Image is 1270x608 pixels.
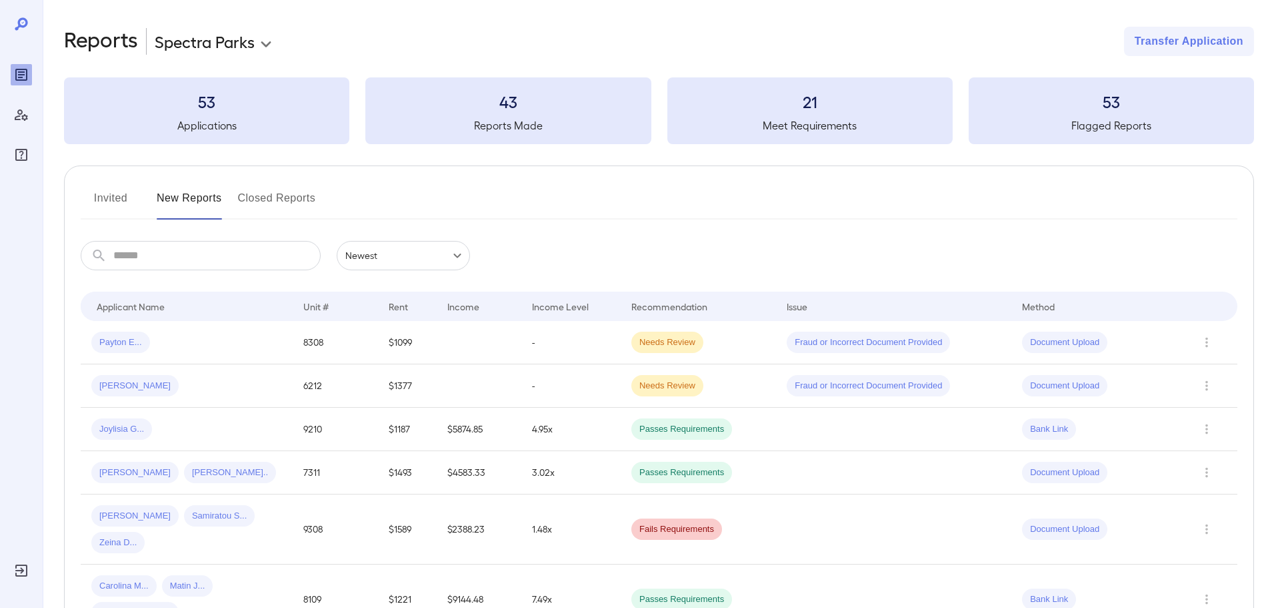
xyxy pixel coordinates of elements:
[787,298,808,314] div: Issue
[969,117,1254,133] h5: Flagged Reports
[365,91,651,112] h3: 43
[91,380,179,392] span: [PERSON_NAME]
[631,380,703,392] span: Needs Review
[521,408,621,451] td: 4.95x
[631,298,707,314] div: Recommendation
[631,423,732,436] span: Passes Requirements
[97,298,165,314] div: Applicant Name
[162,580,213,593] span: Matin J...
[184,467,276,479] span: [PERSON_NAME]..
[1022,593,1076,606] span: Bank Link
[293,321,377,364] td: 8308
[293,408,377,451] td: 9210
[437,495,521,565] td: $2388.23
[389,298,410,314] div: Rent
[1196,519,1217,540] button: Row Actions
[969,91,1254,112] h3: 53
[521,321,621,364] td: -
[337,241,470,270] div: Newest
[1022,523,1107,536] span: Document Upload
[1196,418,1217,440] button: Row Actions
[437,408,521,451] td: $5874.85
[64,77,1254,144] summary: 53Applications43Reports Made21Meet Requirements53Flagged Reports
[378,451,437,495] td: $1493
[437,451,521,495] td: $4583.33
[91,580,157,593] span: Carolina M...
[155,31,255,52] p: Spectra Parks
[631,523,722,536] span: Fails Requirements
[11,560,32,581] div: Log Out
[91,336,150,349] span: Payton E...
[64,27,138,56] h2: Reports
[157,188,222,220] button: New Reports
[1022,336,1107,349] span: Document Upload
[532,298,589,314] div: Income Level
[11,144,32,166] div: FAQ
[1022,380,1107,392] span: Document Upload
[91,537,145,549] span: Zeina D...
[447,298,479,314] div: Income
[293,495,377,565] td: 9308
[11,64,32,85] div: Reports
[378,408,437,451] td: $1187
[293,451,377,495] td: 7311
[1022,467,1107,479] span: Document Upload
[91,510,179,523] span: [PERSON_NAME]
[91,423,152,436] span: Joylisia G...
[184,510,255,523] span: Samiratou S...
[293,364,377,408] td: 6212
[1022,423,1076,436] span: Bank Link
[667,117,953,133] h5: Meet Requirements
[238,188,316,220] button: Closed Reports
[521,495,621,565] td: 1.48x
[64,91,349,112] h3: 53
[1124,27,1254,56] button: Transfer Application
[1022,298,1055,314] div: Method
[1196,375,1217,396] button: Row Actions
[365,117,651,133] h5: Reports Made
[1196,332,1217,353] button: Row Actions
[64,117,349,133] h5: Applications
[81,188,141,220] button: Invited
[303,298,329,314] div: Unit #
[378,495,437,565] td: $1589
[521,451,621,495] td: 3.02x
[378,321,437,364] td: $1099
[91,467,179,479] span: [PERSON_NAME]
[378,364,437,408] td: $1377
[631,467,732,479] span: Passes Requirements
[11,104,32,125] div: Manage Users
[521,364,621,408] td: -
[1196,462,1217,483] button: Row Actions
[631,336,703,349] span: Needs Review
[787,336,950,349] span: Fraud or Incorrect Document Provided
[631,593,732,606] span: Passes Requirements
[787,380,950,392] span: Fraud or Incorrect Document Provided
[667,91,953,112] h3: 21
